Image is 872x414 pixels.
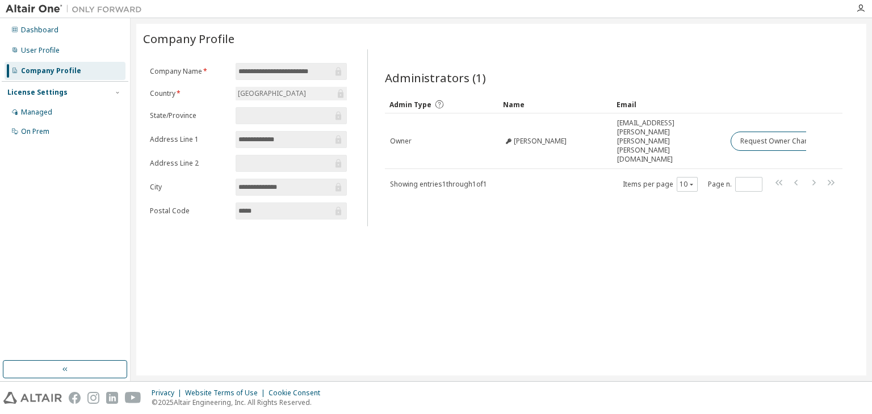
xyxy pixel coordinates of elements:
[150,135,229,144] label: Address Line 1
[680,180,695,189] button: 10
[389,100,431,109] span: Admin Type
[185,388,269,398] div: Website Terms of Use
[21,108,52,117] div: Managed
[269,388,327,398] div: Cookie Consent
[236,87,308,100] div: [GEOGRAPHIC_DATA]
[3,392,62,404] img: altair_logo.svg
[150,159,229,168] label: Address Line 2
[152,388,185,398] div: Privacy
[69,392,81,404] img: facebook.svg
[21,46,60,55] div: User Profile
[236,87,347,100] div: [GEOGRAPHIC_DATA]
[152,398,327,407] p: © 2025 Altair Engineering, Inc. All Rights Reserved.
[731,132,827,151] button: Request Owner Change
[503,95,607,113] div: Name
[150,89,229,98] label: Country
[125,392,141,404] img: youtube.svg
[150,206,229,216] label: Postal Code
[390,179,487,189] span: Showing entries 1 through 1 of 1
[623,177,698,192] span: Items per page
[150,67,229,76] label: Company Name
[617,95,721,113] div: Email
[617,119,720,164] span: [EMAIL_ADDRESS][PERSON_NAME][PERSON_NAME][PERSON_NAME][DOMAIN_NAME]
[708,177,762,192] span: Page n.
[7,88,68,97] div: License Settings
[21,66,81,75] div: Company Profile
[150,111,229,120] label: State/Province
[87,392,99,404] img: instagram.svg
[150,183,229,192] label: City
[106,392,118,404] img: linkedin.svg
[21,127,49,136] div: On Prem
[385,70,486,86] span: Administrators (1)
[390,137,412,146] span: Owner
[514,137,567,146] span: [PERSON_NAME]
[143,31,234,47] span: Company Profile
[6,3,148,15] img: Altair One
[21,26,58,35] div: Dashboard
